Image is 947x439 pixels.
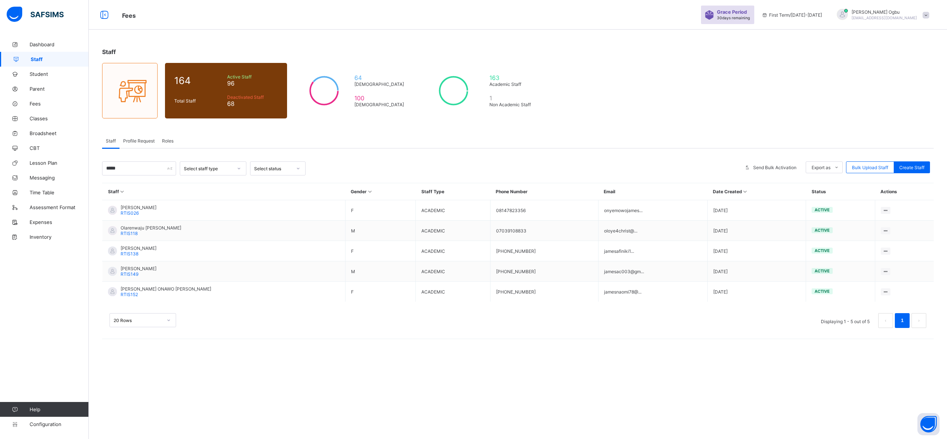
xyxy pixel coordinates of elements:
[815,313,875,328] li: Displaying 1 - 5 out of 5
[598,200,707,221] td: onyemowojames...
[878,313,893,328] button: prev page
[899,165,924,170] span: Create Staff
[30,160,89,166] span: Lesson Plan
[121,210,139,216] span: RTIS026
[121,245,156,251] span: [PERSON_NAME]
[707,261,806,282] td: [DATE]
[707,282,806,302] td: [DATE]
[598,241,707,261] td: jamesafiniki1...
[227,94,278,100] span: Deactivated Staff
[815,228,830,233] span: active
[490,200,598,221] td: 08147823356
[174,75,223,86] span: 164
[30,145,89,151] span: CBT
[121,286,211,292] span: [PERSON_NAME] ONAWO [PERSON_NAME]
[489,81,537,87] span: Academic Staff
[490,261,598,282] td: [PHONE_NUMBER]
[30,130,89,136] span: Broadsheet
[598,261,707,282] td: jamesac003@gm...
[114,318,162,323] div: 20 Rows
[895,313,910,328] li: 1
[30,406,88,412] span: Help
[184,166,233,171] div: Select staff type
[122,12,136,19] span: Fees
[598,183,707,200] th: Email
[490,282,598,302] td: [PHONE_NUMBER]
[815,207,830,212] span: active
[121,205,156,210] span: [PERSON_NAME]
[878,313,893,328] li: 上一页
[30,204,89,210] span: Assessment Format
[102,48,116,56] span: Staff
[416,200,490,221] td: ACADEMIC
[119,189,125,194] i: Sort in Ascending Order
[345,241,415,261] td: F
[489,94,537,102] span: 1
[812,165,830,170] span: Export as
[30,190,89,195] span: Time Table
[707,241,806,261] td: [DATE]
[354,81,407,87] span: [DEMOGRAPHIC_DATA]
[707,221,806,241] td: [DATE]
[121,225,181,231] span: Olarenwaju [PERSON_NAME]
[815,289,830,294] span: active
[227,80,278,87] span: 96
[30,219,89,225] span: Expenses
[30,175,89,181] span: Messaging
[30,71,89,77] span: Student
[30,234,89,240] span: Inventory
[7,7,64,22] img: safsims
[367,189,373,194] i: Sort in Ascending Order
[598,221,707,241] td: oloye4christ@...
[717,9,747,15] span: Grace Period
[707,200,806,221] td: [DATE]
[162,138,173,144] span: Roles
[815,268,830,274] span: active
[123,138,155,144] span: Profile Request
[852,16,917,20] span: [EMAIL_ADDRESS][DOMAIN_NAME]
[753,165,796,170] span: Send Bulk Activation
[490,241,598,261] td: [PHONE_NUMBER]
[345,221,415,241] td: M
[121,271,138,277] span: RTIS149
[227,74,278,80] span: Active Staff
[416,221,490,241] td: ACADEMIC
[345,261,415,282] td: M
[490,183,598,200] th: Phone Number
[345,183,415,200] th: Gender
[899,316,906,325] a: 1
[30,421,88,427] span: Configuration
[489,74,537,81] span: 163
[354,94,407,102] span: 100
[121,251,138,257] span: RTIS138
[31,56,89,62] span: Staff
[30,115,89,121] span: Classes
[416,261,490,282] td: ACADEMIC
[911,313,926,328] li: 下一页
[121,231,138,236] span: RTIS118
[354,74,407,81] span: 64
[345,200,415,221] td: F
[30,101,89,107] span: Fees
[30,41,89,47] span: Dashboard
[416,241,490,261] td: ACADEMIC
[762,12,822,18] span: session/term information
[717,16,750,20] span: 30 days remaining
[102,183,346,200] th: Staff
[354,102,407,107] span: [DEMOGRAPHIC_DATA]
[742,189,748,194] i: Sort in Ascending Order
[106,138,116,144] span: Staff
[489,102,537,107] span: Non Academic Staff
[598,282,707,302] td: jamesnaomi78@...
[875,183,934,200] th: Actions
[829,9,933,21] div: AnnOgbu
[254,166,292,171] div: Select status
[705,10,714,20] img: sticker-purple.71386a28dfed39d6af7621340158ba97.svg
[30,86,89,92] span: Parent
[911,313,926,328] button: next page
[815,248,830,253] span: active
[416,183,490,200] th: Staff Type
[852,165,888,170] span: Bulk Upload Staff
[121,292,138,297] span: RTIS152
[227,100,278,107] span: 68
